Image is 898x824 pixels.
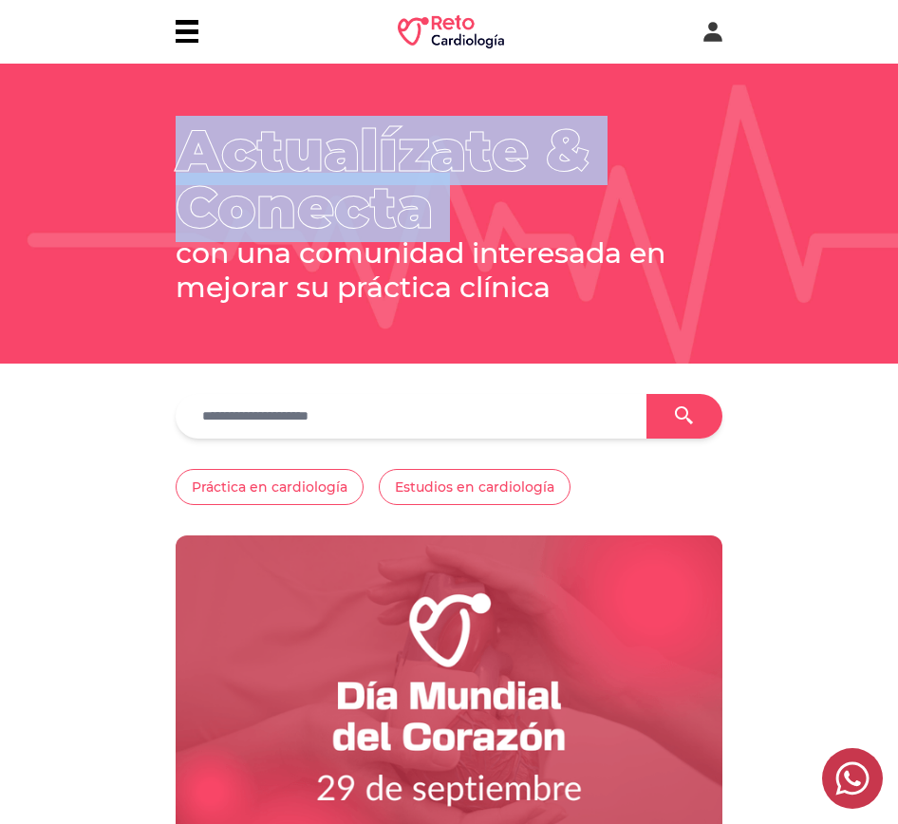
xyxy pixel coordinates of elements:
img: RETO Cardio Logo [398,15,504,48]
p: con una comunidad interesada en mejorar su práctica clínica [176,236,722,305]
button: Estudios en cardiología [379,469,571,505]
h1: Actualízate & Conecta [176,122,722,236]
button: Práctica en cardiología [176,469,364,505]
